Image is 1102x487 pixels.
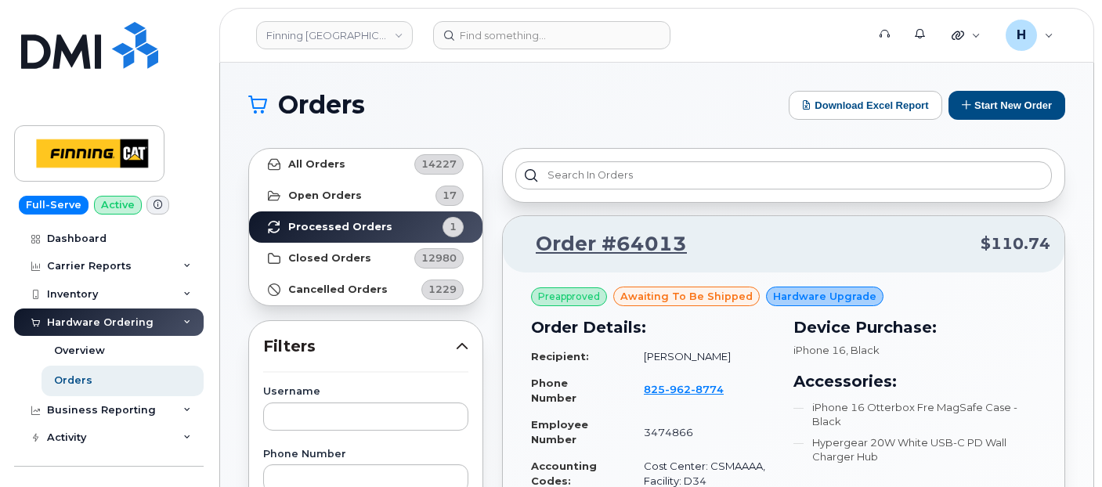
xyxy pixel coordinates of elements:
[288,283,388,296] strong: Cancelled Orders
[288,189,362,202] strong: Open Orders
[620,289,753,304] span: awaiting to be shipped
[288,252,371,265] strong: Closed Orders
[948,91,1065,120] button: Start New Order
[263,387,468,397] label: Username
[421,251,457,265] span: 12980
[428,282,457,297] span: 1229
[793,344,846,356] span: iPhone 16
[249,180,482,211] a: Open Orders17
[263,335,456,358] span: Filters
[793,316,1037,339] h3: Device Purchase:
[665,383,691,395] span: 962
[263,449,468,460] label: Phone Number
[691,383,724,395] span: 8774
[249,149,482,180] a: All Orders14227
[773,289,876,304] span: Hardware Upgrade
[249,243,482,274] a: Closed Orders12980
[515,161,1052,189] input: Search in orders
[531,418,588,446] strong: Employee Number
[249,211,482,243] a: Processed Orders1
[630,343,774,370] td: [PERSON_NAME]
[531,350,589,363] strong: Recipient:
[421,157,457,171] span: 14227
[249,274,482,305] a: Cancelled Orders1229
[644,383,724,395] span: 825
[443,188,457,203] span: 17
[531,316,775,339] h3: Order Details:
[789,91,942,120] button: Download Excel Report
[793,370,1037,393] h3: Accessories:
[450,219,457,234] span: 1
[278,93,365,117] span: Orders
[846,344,880,356] span: , Black
[644,383,742,395] a: 8259628774
[531,460,597,487] strong: Accounting Codes:
[531,377,576,404] strong: Phone Number
[793,435,1037,464] li: Hypergear 20W White USB-C PD Wall Charger Hub
[288,221,392,233] strong: Processed Orders
[981,233,1050,255] span: $110.74
[538,290,600,304] span: Preapproved
[288,158,345,171] strong: All Orders
[517,230,687,258] a: Order #64013
[630,411,774,453] td: 3474866
[793,400,1037,429] li: iPhone 16 Otterbox Fre MagSafe Case - Black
